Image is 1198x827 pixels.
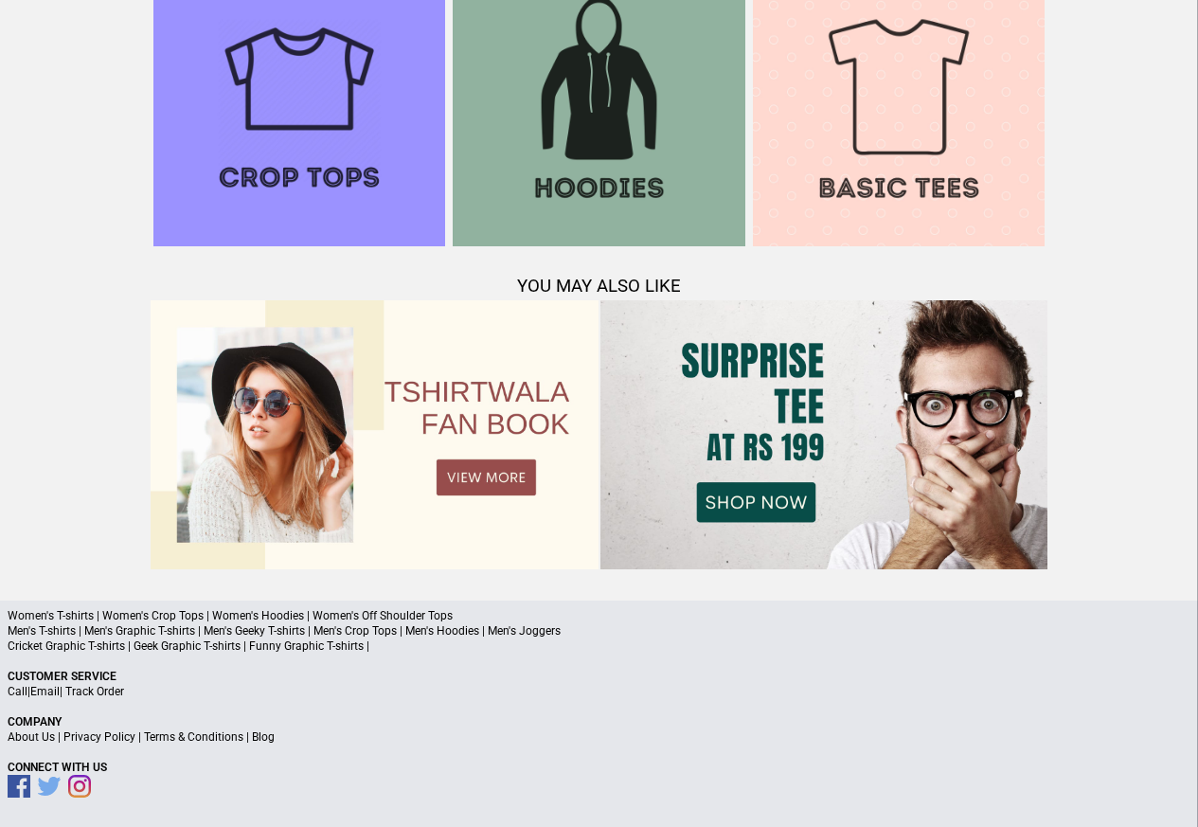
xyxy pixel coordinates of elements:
[8,729,1190,745] p: | | |
[65,685,124,698] a: Track Order
[8,623,1190,638] p: Men's T-shirts | Men's Graphic T-shirts | Men's Geeky T-shirts | Men's Crop Tops | Men's Hoodies ...
[8,730,55,744] a: About Us
[8,608,1190,623] p: Women's T-shirts | Women's Crop Tops | Women's Hoodies | Women's Off Shoulder Tops
[8,684,1190,699] p: | |
[8,760,1190,775] p: Connect With Us
[63,730,135,744] a: Privacy Policy
[30,685,60,698] a: Email
[8,714,1190,729] p: Company
[252,730,275,744] a: Blog
[8,669,1190,684] p: Customer Service
[8,638,1190,654] p: Cricket Graphic T-shirts | Geek Graphic T-shirts | Funny Graphic T-shirts |
[8,685,27,698] a: Call
[517,276,681,297] span: YOU MAY ALSO LIKE
[144,730,243,744] a: Terms & Conditions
